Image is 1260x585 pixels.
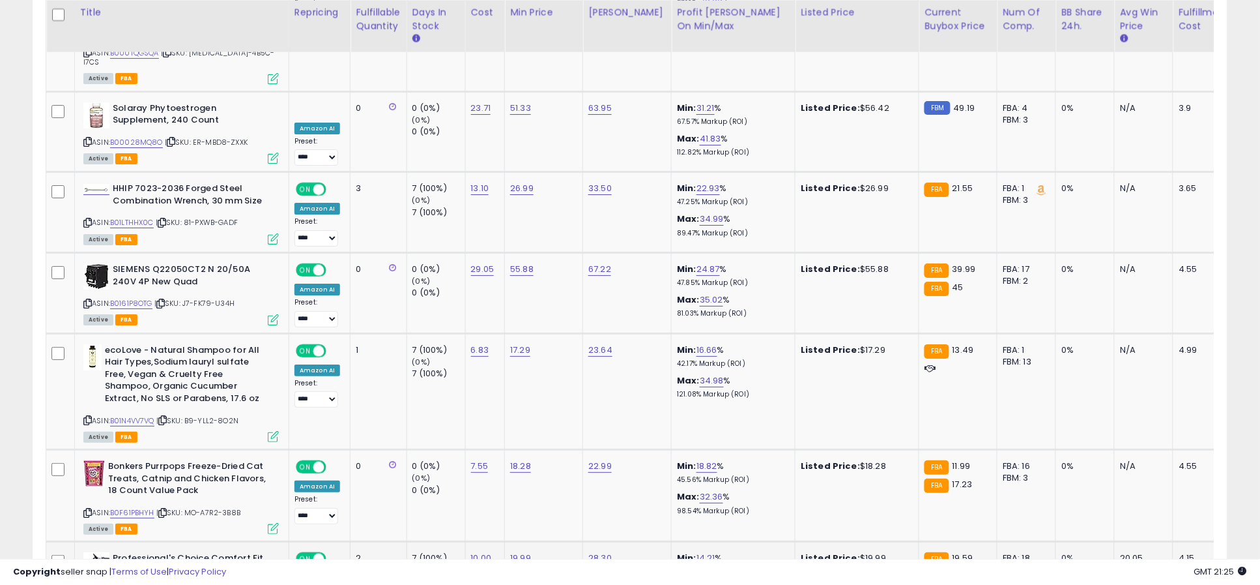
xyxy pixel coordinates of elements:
[412,263,465,275] div: 0 (0%)
[471,460,489,473] a: 7.55
[588,182,612,195] a: 33.50
[1061,552,1104,564] div: 0%
[1003,183,1046,194] div: FBA: 1
[1179,102,1224,114] div: 3.9
[924,282,949,296] small: FBA
[297,462,313,473] span: ON
[1003,344,1046,356] div: FBA: 1
[83,344,279,441] div: ASIN:
[356,263,396,275] div: 0
[700,213,724,226] a: 34.99
[412,102,465,114] div: 0 (0%)
[83,234,113,245] span: All listings currently available for purchase on Amazon
[115,234,137,245] span: FBA
[83,73,113,84] span: All listings currently available for purchase on Amazon
[1061,183,1104,194] div: 0%
[700,293,723,307] a: 35.02
[924,460,949,475] small: FBA
[412,460,465,472] div: 0 (0%)
[801,182,860,194] b: Listed Price:
[83,344,102,370] img: 319A2xDrTYL._SL40_.jpg
[677,132,700,145] b: Max:
[356,183,396,194] div: 3
[412,368,465,380] div: 7 (100%)
[677,460,696,472] b: Min:
[108,460,266,500] b: Bonkers Purrpops Freeze-Dried Cat Treats, Catnip and Chicken Flavors, 18 Count Value Pack
[412,207,465,218] div: 7 (100%)
[412,115,431,125] small: (0%)
[356,102,396,114] div: 0
[700,374,724,387] a: 34.98
[113,263,271,291] b: SIEMENS Q22050CT2 N 20/50A 240V 4P New Quad
[1120,460,1163,472] div: N/A
[1061,102,1104,114] div: 0%
[952,263,976,275] span: 39.99
[294,217,340,247] div: Preset:
[801,183,909,194] div: $26.99
[1120,5,1167,33] div: Avg Win Price
[297,265,313,276] span: ON
[412,126,465,138] div: 0 (0%)
[677,5,790,33] div: Profit [PERSON_NAME] on Min/Max
[1120,263,1163,275] div: N/A
[510,5,577,19] div: Min Price
[677,344,696,356] b: Min:
[412,276,431,286] small: (0%)
[924,263,949,278] small: FBA
[677,390,785,399] p: 121.08% Markup (ROI)
[110,507,154,518] a: B0F61PBHYH
[113,552,271,580] b: Professional's Choice Comfort Fit Fly Mask | [GEOGRAPHIC_DATA]
[696,552,715,565] a: 14.21
[110,48,159,59] a: B000TQGSQA
[294,495,340,524] div: Preset:
[696,344,717,357] a: 16.66
[1179,5,1229,33] div: Fulfillment Cost
[924,5,992,33] div: Current Buybox Price
[677,263,785,288] div: %
[510,182,534,195] a: 26.99
[588,102,612,115] a: 63.95
[1003,460,1046,472] div: FBA: 16
[952,281,964,293] span: 45
[115,314,137,325] span: FBA
[1179,460,1224,472] div: 4.55
[677,375,785,399] div: %
[169,565,226,578] a: Privacy Policy
[700,132,721,145] a: 41.83
[471,344,489,357] a: 6.83
[294,123,340,134] div: Amazon AI
[294,203,340,215] div: Amazon AI
[677,475,785,485] p: 45.56% Markup (ROI)
[1061,5,1109,33] div: BB Share 24h.
[412,357,431,367] small: (0%)
[1003,263,1046,275] div: FBA: 17
[1003,472,1046,484] div: FBM: 3
[510,552,531,565] a: 19.99
[115,153,137,164] span: FBA
[324,265,345,276] span: OFF
[110,137,163,148] a: B00028MQ8O
[677,133,785,157] div: %
[412,552,465,564] div: 7 (100%)
[510,102,531,115] a: 51.33
[1003,194,1046,206] div: FBM: 3
[677,552,696,564] b: Min:
[677,293,700,306] b: Max:
[110,298,152,309] a: B0161P8OTG
[801,460,860,472] b: Listed Price:
[952,460,971,472] span: 11.99
[105,344,263,408] b: ecoLove - Natural Shampoo for All Hair Types,Sodium lauryl sulfate Free, Vegan & Cruelty Free Sha...
[297,345,313,356] span: ON
[1061,263,1104,275] div: 0%
[1003,102,1046,114] div: FBA: 4
[165,137,248,147] span: | SKU: ER-MBD8-ZXXK
[1179,344,1224,356] div: 4.99
[412,33,420,44] small: Days In Stock.
[13,566,226,578] div: seller snap | |
[696,182,720,195] a: 22.93
[1120,33,1128,44] small: Avg Win Price.
[1120,344,1163,356] div: N/A
[588,263,611,276] a: 67.22
[677,213,785,237] div: %
[1003,114,1046,126] div: FBM: 3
